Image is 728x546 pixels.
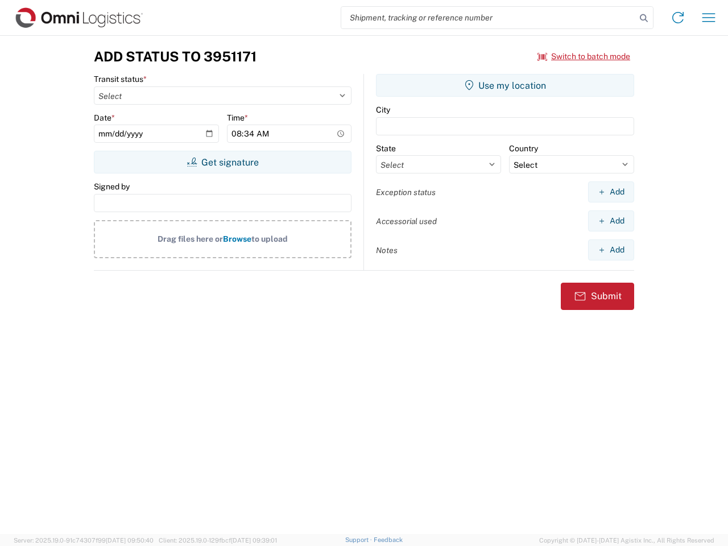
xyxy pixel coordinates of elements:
[341,7,636,28] input: Shipment, tracking or reference number
[376,143,396,154] label: State
[561,283,634,310] button: Submit
[376,105,390,115] label: City
[158,234,223,243] span: Drag files here or
[94,48,257,65] h3: Add Status to 3951171
[588,181,634,202] button: Add
[376,74,634,97] button: Use my location
[539,535,714,545] span: Copyright © [DATE]-[DATE] Agistix Inc., All Rights Reserved
[94,113,115,123] label: Date
[345,536,374,543] a: Support
[94,181,130,192] label: Signed by
[106,537,154,544] span: [DATE] 09:50:40
[94,74,147,84] label: Transit status
[509,143,538,154] label: Country
[94,151,351,173] button: Get signature
[376,216,437,226] label: Accessorial used
[227,113,248,123] label: Time
[14,537,154,544] span: Server: 2025.19.0-91c74307f99
[374,536,403,543] a: Feedback
[376,245,398,255] label: Notes
[588,239,634,260] button: Add
[223,234,251,243] span: Browse
[537,47,630,66] button: Switch to batch mode
[588,210,634,231] button: Add
[159,537,277,544] span: Client: 2025.19.0-129fbcf
[251,234,288,243] span: to upload
[231,537,277,544] span: [DATE] 09:39:01
[376,187,436,197] label: Exception status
